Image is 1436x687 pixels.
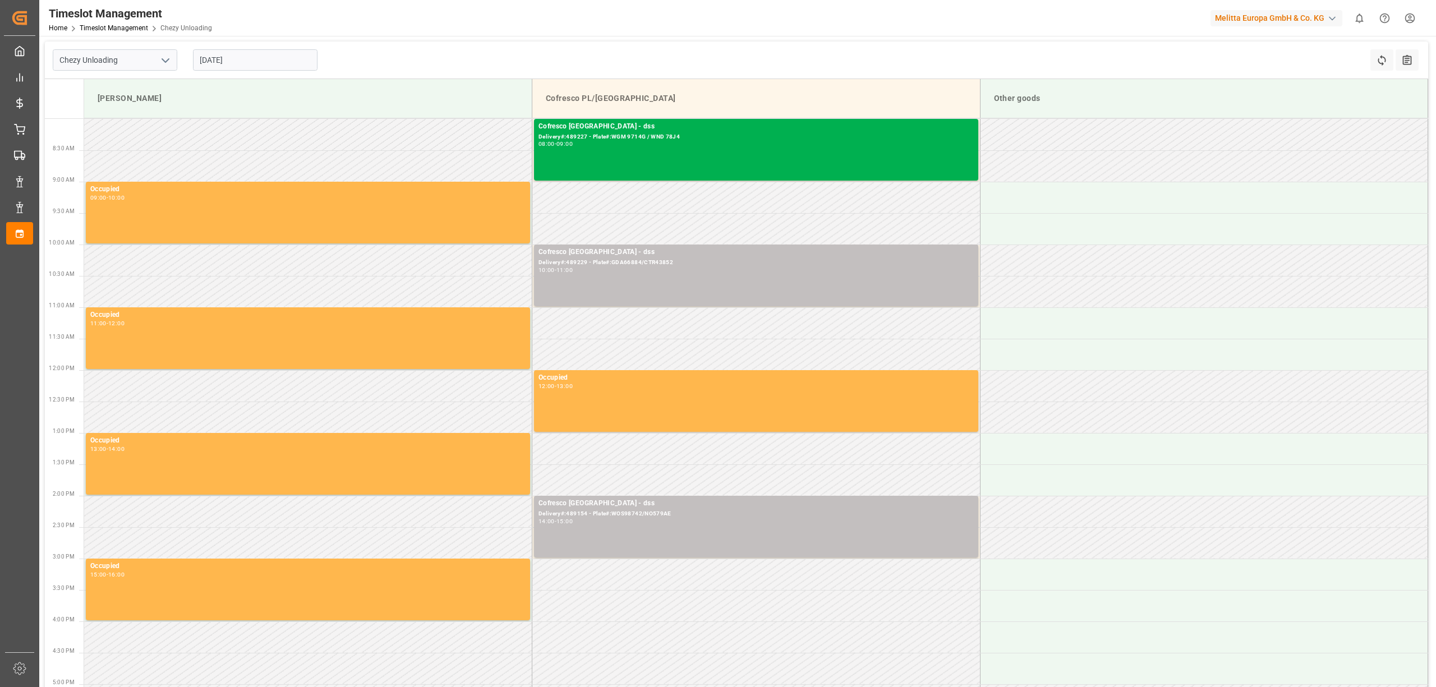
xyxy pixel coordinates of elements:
[49,396,75,403] span: 12:30 PM
[107,572,108,577] div: -
[90,572,107,577] div: 15:00
[49,271,75,277] span: 10:30 AM
[157,52,173,69] button: open menu
[108,195,125,200] div: 10:00
[49,24,67,32] a: Home
[1211,7,1347,29] button: Melitta Europa GmbH & Co. KG
[53,585,75,591] span: 3:30 PM
[538,268,555,273] div: 10:00
[53,177,75,183] span: 9:00 AM
[53,459,75,465] span: 1:30 PM
[90,446,107,451] div: 13:00
[49,302,75,308] span: 11:00 AM
[53,554,75,560] span: 3:00 PM
[53,616,75,623] span: 4:00 PM
[108,446,125,451] div: 14:00
[108,572,125,577] div: 16:00
[53,679,75,685] span: 5:00 PM
[555,268,556,273] div: -
[90,561,526,572] div: Occupied
[556,519,573,524] div: 15:00
[49,239,75,246] span: 10:00 AM
[538,372,974,384] div: Occupied
[80,24,148,32] a: Timeslot Management
[555,141,556,146] div: -
[53,491,75,497] span: 2:00 PM
[107,321,108,326] div: -
[1372,6,1397,31] button: Help Center
[1347,6,1372,31] button: show 0 new notifications
[90,195,107,200] div: 09:00
[93,88,523,109] div: [PERSON_NAME]
[90,184,526,195] div: Occupied
[538,519,555,524] div: 14:00
[49,365,75,371] span: 12:00 PM
[538,247,974,258] div: Cofresco [GEOGRAPHIC_DATA] - dss
[90,321,107,326] div: 11:00
[538,498,974,509] div: Cofresco [GEOGRAPHIC_DATA] - dss
[538,132,974,142] div: Delivery#:489227 - Plate#:WGM 9714G / WND 78J4
[53,428,75,434] span: 1:00 PM
[538,141,555,146] div: 08:00
[107,446,108,451] div: -
[53,208,75,214] span: 9:30 AM
[538,509,974,519] div: Delivery#:489154 - Plate#:WOS98742/NO579AE
[555,384,556,389] div: -
[538,258,974,268] div: Delivery#:489229 - Plate#:GDA66884/CTR43852
[53,145,75,151] span: 8:30 AM
[108,321,125,326] div: 12:00
[53,49,177,71] input: Type to search/select
[49,334,75,340] span: 11:30 AM
[49,5,212,22] div: Timeslot Management
[90,310,526,321] div: Occupied
[538,384,555,389] div: 12:00
[541,88,971,109] div: Cofresco PL/[GEOGRAPHIC_DATA]
[555,519,556,524] div: -
[989,88,1419,109] div: Other goods
[53,522,75,528] span: 2:30 PM
[1211,10,1342,26] div: Melitta Europa GmbH & Co. KG
[556,141,573,146] div: 09:00
[556,268,573,273] div: 11:00
[107,195,108,200] div: -
[53,648,75,654] span: 4:30 PM
[90,435,526,446] div: Occupied
[538,121,974,132] div: Cofresco [GEOGRAPHIC_DATA] - dss
[556,384,573,389] div: 13:00
[193,49,317,71] input: DD-MM-YYYY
